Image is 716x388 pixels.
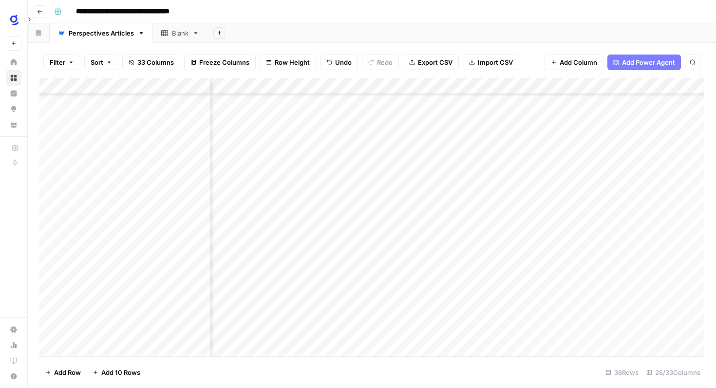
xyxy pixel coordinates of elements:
[6,55,21,70] a: Home
[6,8,21,32] button: Workspace: Glean SEO Ops
[122,55,180,70] button: 33 Columns
[6,369,21,384] button: Help + Support
[320,55,358,70] button: Undo
[69,28,134,38] div: Perspectives Articles
[6,86,21,101] a: Insights
[6,70,21,86] a: Browse
[43,55,80,70] button: Filter
[184,55,256,70] button: Freeze Columns
[84,55,118,70] button: Sort
[478,57,513,67] span: Import CSV
[153,23,207,43] a: Blank
[91,57,103,67] span: Sort
[377,57,393,67] span: Redo
[50,57,65,67] span: Filter
[6,353,21,369] a: Learning Hub
[6,337,21,353] a: Usage
[87,365,146,380] button: Add 10 Rows
[50,23,153,43] a: Perspectives Articles
[607,55,681,70] button: Add Power Agent
[199,57,249,67] span: Freeze Columns
[260,55,316,70] button: Row Height
[172,28,188,38] div: Blank
[463,55,519,70] button: Import CSV
[403,55,459,70] button: Export CSV
[622,57,675,67] span: Add Power Agent
[602,365,642,380] div: 36 Rows
[101,368,140,377] span: Add 10 Rows
[6,322,21,337] a: Settings
[137,57,174,67] span: 33 Columns
[362,55,399,70] button: Redo
[335,57,352,67] span: Undo
[275,57,310,67] span: Row Height
[39,365,87,380] button: Add Row
[560,57,597,67] span: Add Column
[418,57,452,67] span: Export CSV
[6,101,21,117] a: Opportunities
[6,117,21,132] a: Your Data
[642,365,704,380] div: 26/33 Columns
[54,368,81,377] span: Add Row
[6,11,23,29] img: Glean SEO Ops Logo
[545,55,603,70] button: Add Column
